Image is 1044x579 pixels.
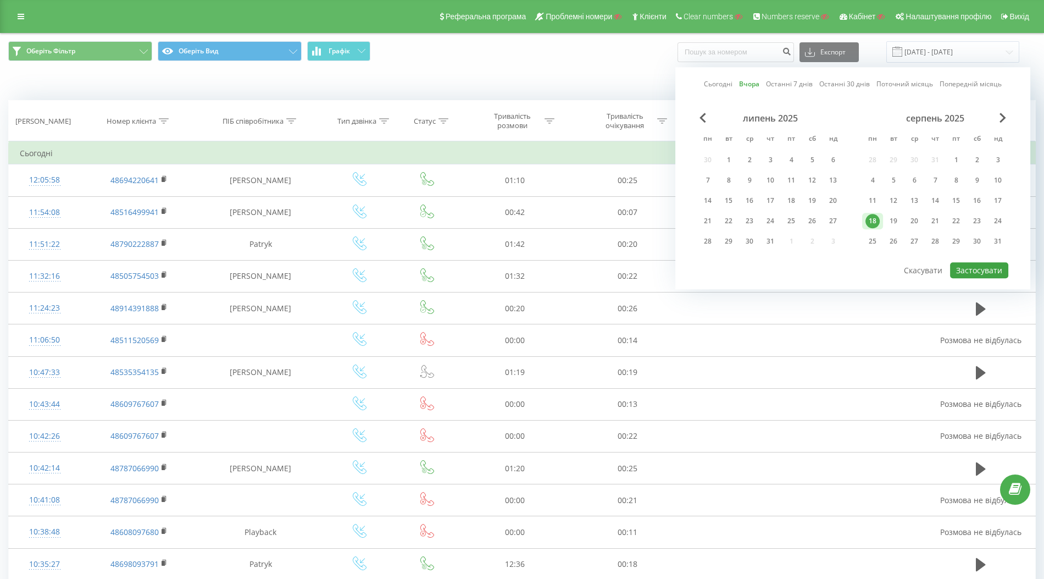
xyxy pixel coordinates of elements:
[198,164,324,196] td: [PERSON_NAME]
[763,153,778,167] div: 3
[865,214,880,228] div: 18
[718,172,739,189] div: вт 8 лип 2025 р.
[991,194,1005,208] div: 17
[198,453,324,484] td: [PERSON_NAME]
[781,172,802,189] div: пт 11 лип 2025 р.
[718,213,739,229] div: вт 22 лип 2025 р.
[862,213,883,229] div: пн 18 серп 2025 р.
[110,175,159,185] a: 48694220641
[684,12,733,21] span: Clear numbers
[110,527,159,537] a: 48608097680
[720,131,737,148] abbr: вівторок
[784,153,798,167] div: 4
[940,335,1021,345] span: Розмова не відбулась
[904,213,925,229] div: ср 20 серп 2025 р.
[739,192,760,209] div: ср 16 лип 2025 р.
[864,131,881,148] abbr: понеділок
[949,173,963,188] div: 8
[571,516,684,548] td: 00:11
[741,131,758,148] abbr: середа
[762,12,819,21] span: Numbers reserve
[20,234,70,255] div: 11:51:22
[949,214,963,228] div: 22
[739,213,760,229] div: ср 23 лип 2025 р.
[886,173,901,188] div: 5
[198,293,324,324] td: [PERSON_NAME]
[223,117,284,126] div: ПІБ співробітника
[107,117,156,126] div: Номер клієнта
[20,202,70,223] div: 11:54:08
[804,131,820,148] abbr: субота
[20,362,70,383] div: 10:47:33
[459,356,571,388] td: 01:19
[414,117,436,126] div: Статус
[739,79,759,90] a: Вчора
[571,196,684,228] td: 00:07
[760,233,781,250] div: чт 31 лип 2025 р.
[459,196,571,228] td: 00:42
[781,152,802,168] div: пт 4 лип 2025 р.
[970,173,984,188] div: 9
[110,463,159,473] a: 48787066990
[158,41,302,61] button: Оберіть Вид
[20,169,70,191] div: 12:05:58
[823,152,843,168] div: нд 6 лип 2025 р.
[950,262,1008,278] button: Застосувати
[946,213,967,229] div: пт 22 серп 2025 р.
[925,192,946,209] div: чт 14 серп 2025 р.
[784,214,798,228] div: 25
[739,152,760,168] div: ср 2 лип 2025 р.
[987,213,1008,229] div: нд 24 серп 2025 р.
[718,233,739,250] div: вт 29 лип 2025 р.
[697,172,718,189] div: пн 7 лип 2025 р.
[940,431,1021,441] span: Розмова не відбулась
[802,192,823,209] div: сб 19 лип 2025 р.
[946,152,967,168] div: пт 1 серп 2025 р.
[991,234,1005,249] div: 31
[546,12,612,21] span: Проблемні номери
[742,214,757,228] div: 23
[721,173,736,188] div: 8
[763,214,778,228] div: 24
[742,153,757,167] div: 2
[721,234,736,249] div: 29
[459,388,571,420] td: 00:00
[805,194,819,208] div: 19
[862,233,883,250] div: пн 25 серп 2025 р.
[825,131,841,148] abbr: неділя
[198,196,324,228] td: [PERSON_NAME]
[446,12,526,21] span: Реферальна програма
[970,194,984,208] div: 16
[307,41,370,61] button: Графік
[805,153,819,167] div: 5
[198,356,324,388] td: [PERSON_NAME]
[826,153,840,167] div: 6
[110,431,159,441] a: 48609767607
[969,131,985,148] abbr: субота
[701,214,715,228] div: 21
[742,234,757,249] div: 30
[940,495,1021,505] span: Розмова не відбулась
[337,117,376,126] div: Тип дзвінка
[967,213,987,229] div: сб 23 серп 2025 р.
[1010,12,1029,21] span: Вихід
[784,173,798,188] div: 11
[483,112,542,130] div: Тривалість розмови
[571,453,684,484] td: 00:25
[699,113,706,123] span: Previous Month
[805,173,819,188] div: 12
[904,233,925,250] div: ср 27 серп 2025 р.
[721,153,736,167] div: 1
[940,399,1021,409] span: Розмова не відбулась
[763,234,778,249] div: 31
[925,172,946,189] div: чт 7 серп 2025 р.
[991,153,1005,167] div: 3
[928,214,942,228] div: 21
[718,192,739,209] div: вт 15 лип 2025 р.
[987,152,1008,168] div: нд 3 серп 2025 р.
[907,194,921,208] div: 13
[760,172,781,189] div: чт 10 лип 2025 р.
[781,192,802,209] div: пт 18 лип 2025 р.
[697,192,718,209] div: пн 14 лип 2025 р.
[925,213,946,229] div: чт 21 серп 2025 р.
